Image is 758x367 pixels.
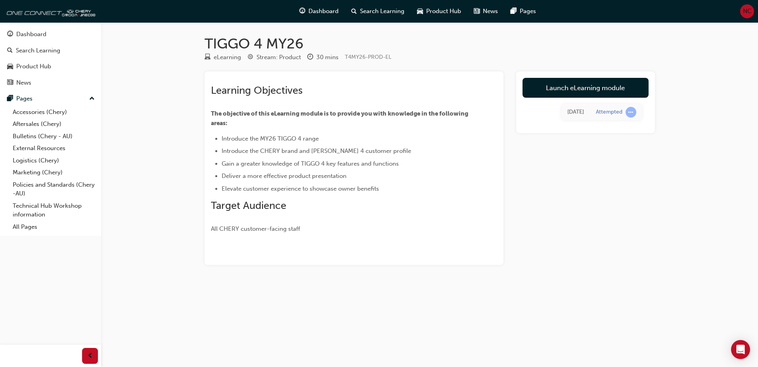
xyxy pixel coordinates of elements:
a: Product Hub [3,59,98,74]
div: Dashboard [16,30,46,39]
span: All CHERY customer-facing staff [211,225,300,232]
span: car-icon [417,6,423,16]
a: External Resources [10,142,98,155]
a: Bulletins (Chery - AU) [10,130,98,143]
span: Learning resource code [345,54,391,60]
a: Logistics (Chery) [10,155,98,167]
button: NC [740,4,754,18]
a: news-iconNews [467,3,504,19]
div: Type [205,52,241,62]
div: Duration [307,52,339,62]
span: target-icon [247,54,253,61]
span: up-icon [89,94,95,104]
a: Search Learning [3,43,98,58]
a: pages-iconPages [504,3,542,19]
span: guage-icon [299,6,305,16]
span: Target Audience [211,199,286,212]
div: Attempted [596,108,622,116]
div: Open Intercom Messenger [731,340,750,359]
div: Stream: Product [256,53,301,62]
span: pages-icon [511,6,517,16]
h1: TIGGO 4 MY26 [205,35,655,52]
a: Policies and Standards (Chery -AU) [10,179,98,200]
button: DashboardSearch LearningProduct HubNews [3,25,98,91]
div: Pages [16,94,33,103]
span: NC [743,7,752,16]
a: Aftersales (Chery) [10,118,98,130]
div: 30 mins [316,53,339,62]
button: Pages [3,91,98,106]
div: Product Hub [16,62,51,71]
div: Search Learning [16,46,60,55]
span: search-icon [7,47,13,54]
a: Technical Hub Workshop information [10,200,98,221]
a: guage-iconDashboard [293,3,345,19]
span: Dashboard [308,7,339,16]
span: search-icon [351,6,357,16]
span: Introduce the MY26 TIGGO 4 range [222,135,319,142]
span: Gain a greater knowledge of TIGGO 4 key features and functions [222,160,399,167]
span: car-icon [7,63,13,70]
a: All Pages [10,221,98,233]
a: car-iconProduct Hub [411,3,467,19]
span: news-icon [7,79,13,87]
span: Search Learning [360,7,404,16]
span: news-icon [474,6,480,16]
a: search-iconSearch Learning [345,3,411,19]
span: Learning Objectives [211,84,302,97]
span: Introduce the CHERY brand and [PERSON_NAME] 4 customer profile [222,147,411,155]
span: pages-icon [7,95,13,102]
img: oneconnect [4,3,95,19]
a: Dashboard [3,27,98,42]
div: News [16,78,31,87]
span: News [483,7,498,16]
span: learningResourceType_ELEARNING-icon [205,54,211,61]
span: guage-icon [7,31,13,38]
span: prev-icon [87,351,93,361]
a: Accessories (Chery) [10,106,98,118]
span: clock-icon [307,54,313,61]
a: News [3,75,98,90]
span: learningRecordVerb_ATTEMPT-icon [626,107,636,118]
div: eLearning [214,53,241,62]
span: Deliver a more effective product presentation [222,172,346,180]
a: Marketing (Chery) [10,166,98,179]
div: Stream [247,52,301,62]
span: Elevate customer experience to showcase owner benefits [222,185,379,192]
span: Product Hub [426,7,461,16]
span: The objective of this eLearning module is to provide you with knowledge in the following areas: [211,110,469,127]
div: Mon Sep 08 2025 14:33:43 GMT+1000 (Australian Eastern Standard Time) [567,108,584,117]
span: Pages [520,7,536,16]
a: Launch eLearning module [523,78,649,98]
